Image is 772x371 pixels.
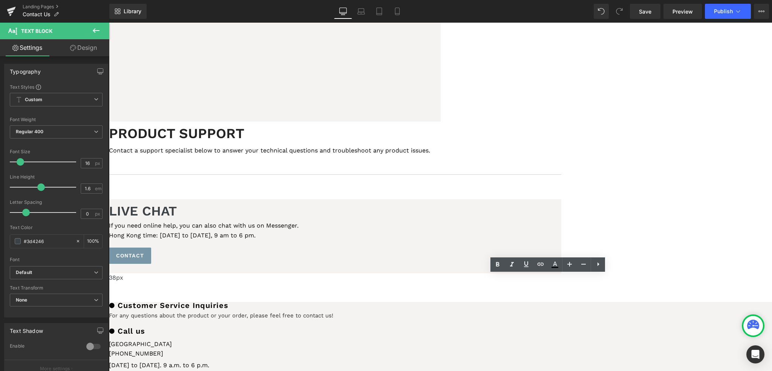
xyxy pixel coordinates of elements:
a: Landing Pages [23,4,109,10]
div: Text Color [10,225,103,230]
span: Preview [672,8,693,15]
a: Laptop [352,4,370,19]
div: Open Intercom Messenger [746,345,764,363]
div: % [84,235,102,248]
div: Letter Spacing [10,200,103,205]
a: Mobile [388,4,406,19]
span: em [95,186,101,191]
a: Desktop [334,4,352,19]
div: Text Transform [10,285,103,291]
b: Custom [25,97,42,103]
div: Text Styles [10,84,103,90]
div: Font [10,257,103,262]
span: px [95,211,101,216]
span: px [95,161,101,166]
a: New Library [109,4,147,19]
span: Text Block [21,28,52,34]
span: Contact Us [23,11,51,17]
span: Publish [714,8,733,14]
button: Redo [612,4,627,19]
a: Tablet [370,4,388,19]
button: Undo [594,4,609,19]
div: Font Size [10,149,103,154]
button: Publish [705,4,751,19]
b: Regular 400 [16,129,44,134]
span: Library [124,8,141,15]
div: Font Weight [10,117,103,122]
div: Typography [10,64,41,75]
span: Save [639,8,651,15]
button: More [754,4,769,19]
div: Line Height [10,174,103,180]
i: Default [16,269,32,276]
a: Design [56,39,111,56]
a: Preview [663,4,702,19]
input: Color [24,237,72,245]
div: Text Shadow [10,323,43,334]
b: None [16,297,28,303]
div: Enable [10,343,79,351]
span: CONTACT [7,230,35,236]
